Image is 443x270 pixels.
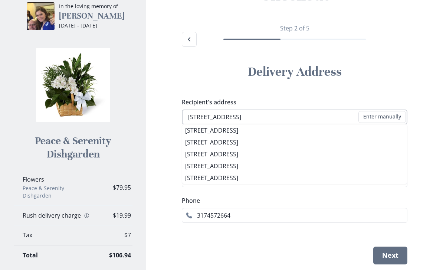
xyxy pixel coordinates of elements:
[36,48,110,122] img: Photo of Peace & Serenity Dishgarden
[109,251,131,259] strong: $106.94
[182,196,403,205] label: Phone
[182,32,197,47] button: Back
[23,251,38,259] strong: Total
[358,111,406,123] button: Enter manually
[59,11,125,22] h3: [PERSON_NAME]
[23,185,91,199] p: Peace & Serenity Dishgarden
[82,213,91,219] button: Info
[182,124,407,136] li: [STREET_ADDRESS]
[182,98,403,107] label: Recipient's address
[23,176,91,183] p: Flowers
[27,2,55,30] img: Photo of Dennis
[191,64,398,80] h2: Delivery Address
[14,206,100,225] td: Rush delivery charge
[12,134,134,161] h2: Peace & Serenity Dishgarden
[100,225,140,245] td: $7
[14,225,100,245] td: Tax
[100,170,140,206] td: $79.95
[373,247,407,264] button: Next
[59,22,97,29] span: [DATE] - [DATE]
[182,110,407,124] input: Search address
[100,206,140,225] td: $19.99
[59,2,125,10] p: In the loving memory of
[182,24,407,33] p: Step 2 of 5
